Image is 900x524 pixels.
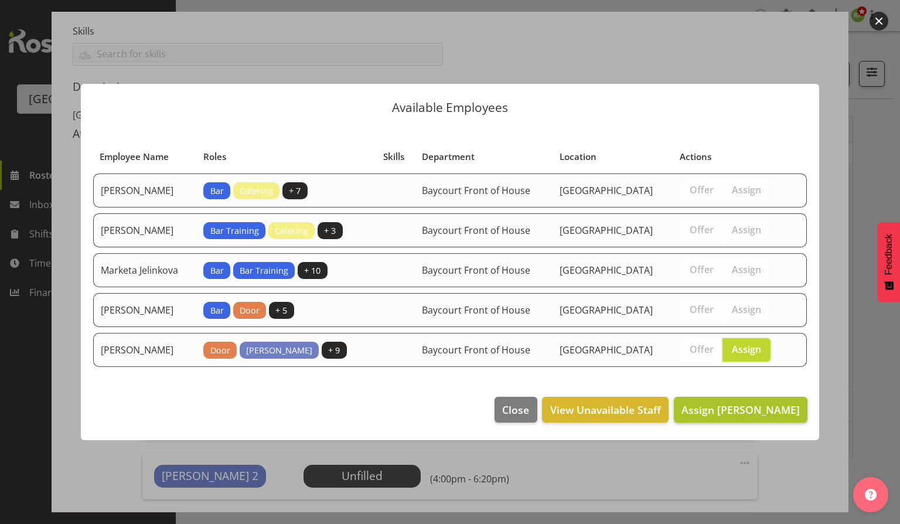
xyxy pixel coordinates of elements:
[210,224,259,237] span: Bar Training
[690,304,714,315] span: Offer
[275,224,308,237] span: Catering
[422,224,530,237] span: Baycourt Front of House
[690,184,714,196] span: Offer
[690,264,714,275] span: Offer
[422,264,530,277] span: Baycourt Front of House
[210,304,224,317] span: Bar
[246,344,312,357] span: [PERSON_NAME]
[240,304,260,317] span: Door
[210,264,224,277] span: Bar
[732,224,761,236] span: Assign
[732,264,761,275] span: Assign
[681,403,800,417] span: Assign [PERSON_NAME]
[422,304,530,317] span: Baycourt Front of House
[275,304,287,317] span: + 5
[289,185,301,198] span: + 7
[560,150,596,164] span: Location
[328,344,340,357] span: + 9
[422,343,530,356] span: Baycourt Front of House
[865,489,877,501] img: help-xxl-2.png
[560,343,653,356] span: [GEOGRAPHIC_DATA]
[884,234,894,275] span: Feedback
[542,397,668,423] button: View Unavailable Staff
[690,343,714,355] span: Offer
[560,264,653,277] span: [GEOGRAPHIC_DATA]
[210,344,230,357] span: Door
[93,101,807,114] p: Available Employees
[680,150,711,164] span: Actions
[674,397,807,423] button: Assign [PERSON_NAME]
[304,264,321,277] span: + 10
[502,402,529,417] span: Close
[383,150,404,164] span: Skills
[422,150,475,164] span: Department
[560,184,653,197] span: [GEOGRAPHIC_DATA]
[732,304,761,315] span: Assign
[495,397,537,423] button: Close
[560,224,653,237] span: [GEOGRAPHIC_DATA]
[690,224,714,236] span: Offer
[878,222,900,302] button: Feedback - Show survey
[550,402,661,417] span: View Unavailable Staff
[324,224,336,237] span: + 3
[93,213,196,247] td: [PERSON_NAME]
[93,333,196,367] td: [PERSON_NAME]
[93,293,196,327] td: [PERSON_NAME]
[560,304,653,317] span: [GEOGRAPHIC_DATA]
[93,253,196,287] td: Marketa Jelinkova
[203,150,226,164] span: Roles
[210,185,224,198] span: Bar
[732,343,761,355] span: Assign
[240,185,273,198] span: Catering
[93,173,196,207] td: [PERSON_NAME]
[240,264,288,277] span: Bar Training
[732,184,761,196] span: Assign
[100,150,169,164] span: Employee Name
[422,184,530,197] span: Baycourt Front of House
